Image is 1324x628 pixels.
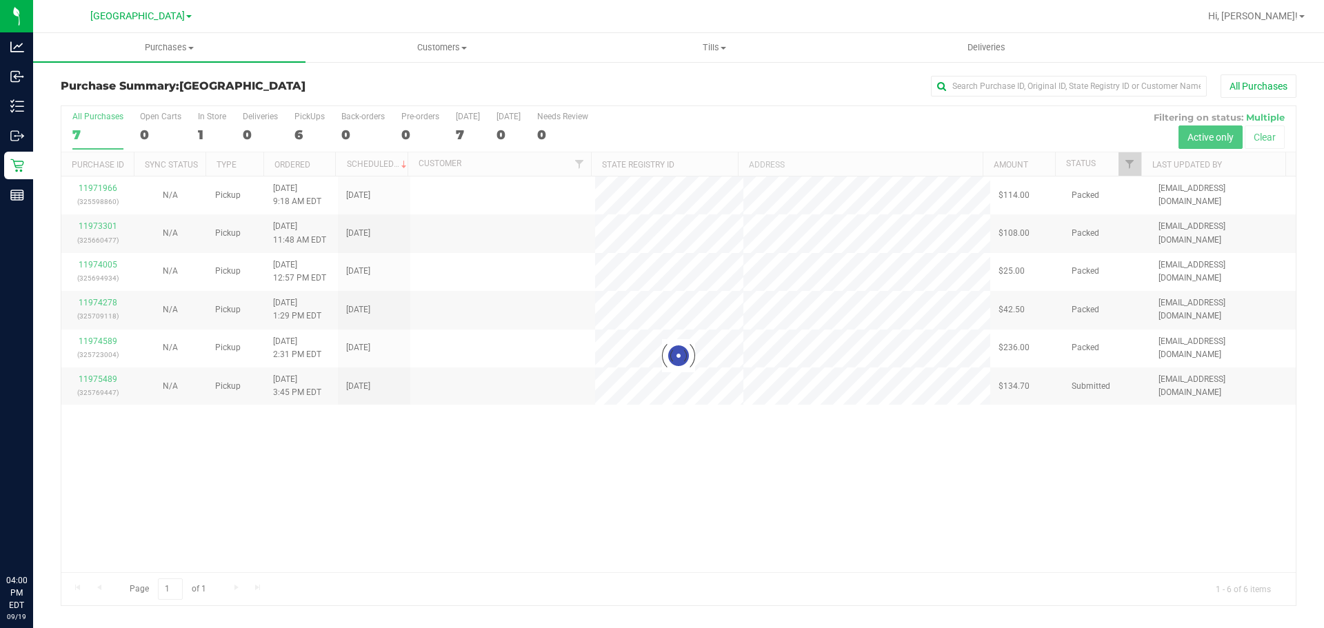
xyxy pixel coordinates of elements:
[90,10,185,22] span: [GEOGRAPHIC_DATA]
[305,33,578,62] a: Customers
[578,33,850,62] a: Tills
[10,99,24,113] inline-svg: Inventory
[14,518,55,559] iframe: Resource center
[10,40,24,54] inline-svg: Analytics
[10,159,24,172] inline-svg: Retail
[850,33,1123,62] a: Deliveries
[306,41,577,54] span: Customers
[33,33,305,62] a: Purchases
[33,41,305,54] span: Purchases
[179,79,305,92] span: [GEOGRAPHIC_DATA]
[6,574,27,611] p: 04:00 PM EDT
[61,80,472,92] h3: Purchase Summary:
[949,41,1024,54] span: Deliveries
[579,41,850,54] span: Tills
[931,76,1207,97] input: Search Purchase ID, Original ID, State Registry ID or Customer Name...
[1208,10,1298,21] span: Hi, [PERSON_NAME]!
[6,611,27,622] p: 09/19
[10,188,24,202] inline-svg: Reports
[10,129,24,143] inline-svg: Outbound
[10,70,24,83] inline-svg: Inbound
[1221,74,1296,98] button: All Purchases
